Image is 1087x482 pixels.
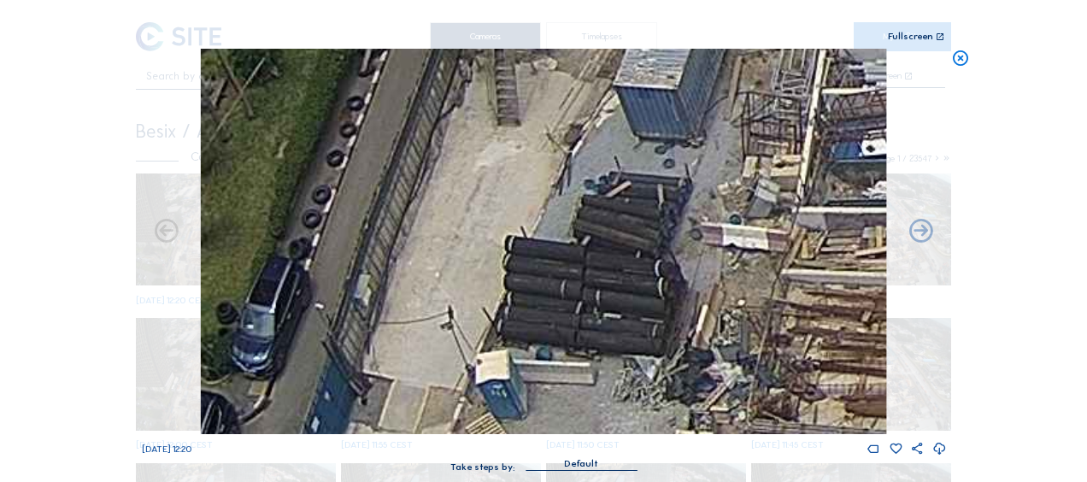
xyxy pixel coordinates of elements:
[907,218,935,246] i: Back
[152,218,180,246] i: Forward
[450,462,515,472] div: Take steps by:
[142,444,191,455] span: [DATE] 12:20
[526,456,637,470] div: Default
[888,32,933,42] div: Fullscreen
[201,49,886,434] img: Image
[564,456,598,472] div: Default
